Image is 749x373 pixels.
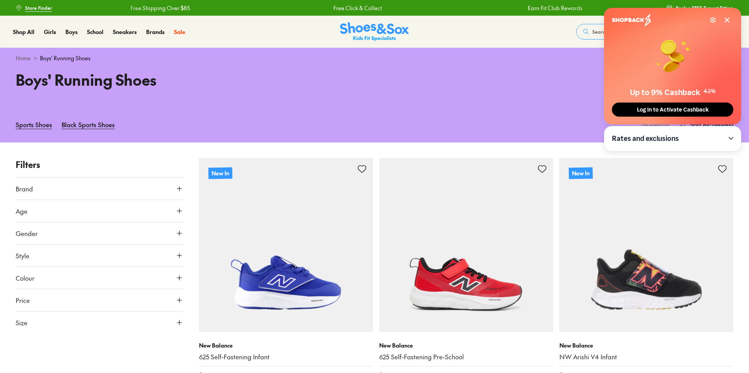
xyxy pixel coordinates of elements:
p: New In [569,167,593,179]
span: Gender [16,229,38,238]
span: Store Finder [25,4,52,11]
p: New Balance [379,341,553,350]
span: Search our range of products [592,28,657,35]
h1: Boys' Running Shoes [16,68,365,91]
span: Size [16,318,27,327]
a: Store Finder [16,1,52,15]
span: Brand [16,184,33,193]
a: Sneakers [113,28,137,36]
a: Home [16,54,31,62]
button: Search our range of products [576,24,689,40]
p: New Balance [559,341,733,350]
button: Gender [16,222,183,244]
a: New In [559,158,733,332]
p: New In [208,167,232,179]
button: Style [16,245,183,267]
span: Book a FREE Expert Fitting [676,4,733,11]
span: Style [16,251,29,260]
a: Shoes & Sox [340,22,409,41]
a: Brands [146,28,165,36]
a: Free Click & Collect [286,4,334,12]
a: Black Sports Shoes [62,116,115,133]
p: Filters [16,158,183,171]
span: Colour [16,273,34,283]
img: SNS_Logo_Responsive.svg [340,22,409,41]
button: Colour [16,267,183,289]
p: New Balance [199,341,373,350]
button: Size [16,312,183,333]
a: Girls [44,28,56,36]
a: NW Arishi V4 Infant [559,353,733,361]
a: Shop All [13,28,34,36]
a: 625 Self-Fastening Infant [199,353,373,361]
a: Boys [65,28,78,36]
span: Price [16,296,30,305]
a: School [87,28,103,36]
a: New In [199,158,373,332]
a: Earn Fit Club Rewards [480,4,535,12]
a: Book a FREE Expert Fitting [666,1,733,15]
button: Brand [16,178,183,200]
button: Age [16,200,183,222]
span: Age [16,206,27,216]
button: Price [16,289,183,311]
a: 625 Self-Fastening Pre-School [379,353,553,361]
div: > [16,54,733,62]
a: Sale [174,28,185,36]
span: Boys' Running Shoes [40,54,90,62]
a: Free Shipping Over $85 [83,4,142,12]
a: Sports Shoes [16,116,52,133]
